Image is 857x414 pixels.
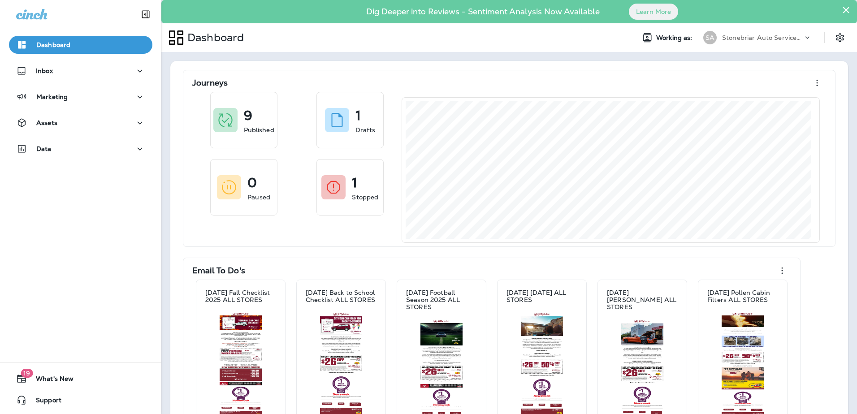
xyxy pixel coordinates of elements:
p: Dig Deeper into Reviews - Sentiment Analysis Now Available [340,10,626,13]
button: Settings [832,30,848,46]
button: Close [842,3,850,17]
button: Marketing [9,88,152,106]
p: [DATE] Fall Checklist 2025 ALL STORES [205,289,276,303]
p: Assets [36,119,57,126]
button: Data [9,140,152,158]
p: 1 [355,111,361,120]
button: Assets [9,114,152,132]
button: Learn More [629,4,678,20]
p: Journeys [192,78,228,87]
p: [DATE] Back to School Checklist ALL STORES [306,289,377,303]
span: What's New [27,375,74,386]
p: 1 [352,178,357,187]
p: [DATE] [PERSON_NAME] ALL STORES [607,289,678,310]
p: Dashboard [184,31,244,44]
button: Inbox [9,62,152,80]
p: [DATE] [DATE] ALL STORES [506,289,577,303]
p: 0 [247,178,257,187]
p: 9 [244,111,252,120]
div: SA [703,31,717,44]
button: 19What's New [9,370,152,388]
button: Collapse Sidebar [133,5,158,23]
p: Inbox [36,67,53,74]
button: Dashboard [9,36,152,54]
span: 19 [21,369,33,378]
p: Dashboard [36,41,70,48]
span: Working as: [656,34,694,42]
p: Stonebriar Auto Services Group [722,34,803,41]
p: Published [244,125,274,134]
p: [DATE] Football Season 2025 ALL STORES [406,289,477,310]
p: Email To Do's [192,266,245,275]
p: Drafts [355,125,375,134]
span: Support [27,397,61,407]
p: Stopped [352,193,378,202]
p: [DATE] Pollen Cabin Filters ALL STORES [707,289,778,303]
p: Marketing [36,93,68,100]
p: Data [36,145,52,152]
button: Support [9,391,152,409]
p: Paused [247,193,270,202]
